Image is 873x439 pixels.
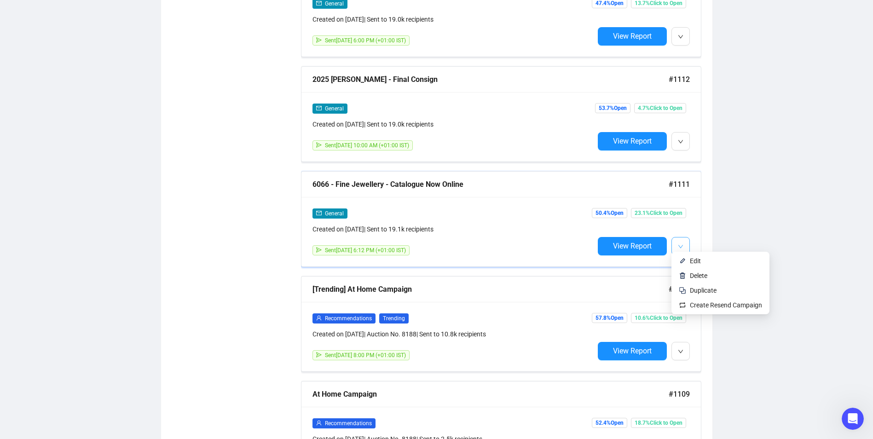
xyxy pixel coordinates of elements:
span: Sent [DATE] 10:00 AM (+01:00 IST) [325,142,409,149]
span: View Report [613,242,652,250]
div: Created on [DATE] | Sent to 19.1k recipients [312,224,594,234]
span: 18.7% Click to Open [631,418,686,428]
span: Help [145,310,162,317]
button: View Report [598,237,667,255]
span: send [316,247,322,253]
button: Help [123,287,184,324]
div: Created on [DATE] | Sent to 19.0k recipients [312,14,594,24]
span: Sent [DATE] 6:12 PM (+01:00 IST) [325,247,406,254]
p: Try Again [70,69,114,81]
span: down [678,139,683,144]
button: View Report [598,342,667,360]
div: Created on [DATE] | Sent to 19.0k recipients [312,119,594,129]
span: user [316,420,322,426]
span: mail [316,210,322,216]
span: Duplicate [690,287,717,294]
span: Delete [690,272,707,279]
h1: Help [81,5,105,20]
span: #1110 [669,283,690,295]
p: No results for [52,86,132,96]
div: 2025 [PERSON_NAME] - Final Consign [312,74,669,85]
span: Home [21,310,40,317]
span: ' reupload ' [96,87,132,94]
span: Messages [76,310,108,317]
span: down [678,244,683,249]
span: #1112 [669,74,690,85]
span: Recommendations [325,315,372,322]
span: send [316,37,322,43]
span: Edit [690,257,701,265]
div: Close [162,4,178,21]
div: [Trending] At Home Campaign [312,283,669,295]
span: View Report [613,32,652,40]
span: 52.4% Open [592,418,627,428]
img: svg+xml;base64,PHN2ZyB4bWxucz0iaHR0cDovL3d3dy53My5vcmcvMjAwMC9zdmciIHhtbG5zOnhsaW5rPSJodHRwOi8vd3... [679,257,686,265]
iframe: Intercom live chat [842,408,864,430]
button: Ask a question [50,121,134,141]
span: Sent [DATE] 6:00 PM (+01:00 IST) [325,37,406,44]
div: At Home Campaign [312,388,669,400]
span: 53.7% Open [595,103,630,113]
span: #1109 [669,388,690,400]
button: go back [6,4,23,21]
span: 23.1% Click to Open [631,208,686,218]
span: Recommendations [325,420,372,427]
span: General [325,0,344,7]
input: Search for help [6,25,178,43]
span: View Report [613,347,652,355]
a: 2025 [PERSON_NAME] - Final Consign#1112mailGeneralCreated on [DATE]| Sent to 19.0k recipientssend... [301,66,701,162]
span: General [325,105,344,112]
span: user [316,315,322,321]
div: Created on [DATE] | Auction No. 8188 | Sent to 10.8k recipients [312,329,594,339]
span: 4.7% Click to Open [634,103,686,113]
span: 57.8% Open [592,313,627,323]
img: retweet.svg [679,301,686,309]
span: send [316,142,322,148]
div: Clear [164,31,172,38]
span: Trending [379,313,409,323]
span: 10.6% Click to Open [631,313,686,323]
div: 6066 - Fine Jewellery - Catalogue Now Online [312,179,669,190]
button: View Report [598,27,667,46]
span: 50.4% Open [592,208,627,218]
span: #1111 [669,179,690,190]
span: Create Resend Campaign [690,301,762,309]
span: Sent [DATE] 8:00 PM (+01:00 IST) [325,352,406,358]
span: mail [316,0,322,6]
span: send [316,352,322,358]
span: down [678,34,683,40]
span: General [325,210,344,217]
button: Messages [61,287,122,324]
span: View Report [613,137,652,145]
a: [Trending] At Home Campaign#1110userRecommendationsTrendingCreated on [DATE]| Auction No. 8188| S... [301,276,701,372]
button: View Report [598,132,667,150]
img: svg+xml;base64,PHN2ZyB4bWxucz0iaHR0cDovL3d3dy53My5vcmcvMjAwMC9zdmciIHdpZHRoPSIyNCIgaGVpZ2h0PSIyNC... [679,287,686,294]
img: svg+xml;base64,PHN2ZyB4bWxucz0iaHR0cDovL3d3dy53My5vcmcvMjAwMC9zdmciIHhtbG5zOnhsaW5rPSJodHRwOi8vd3... [679,272,686,279]
span: mail [316,105,322,111]
a: 6066 - Fine Jewellery - Catalogue Now Online#1111mailGeneralCreated on [DATE]| Sent to 19.1k reci... [301,171,701,267]
span: down [678,349,683,354]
